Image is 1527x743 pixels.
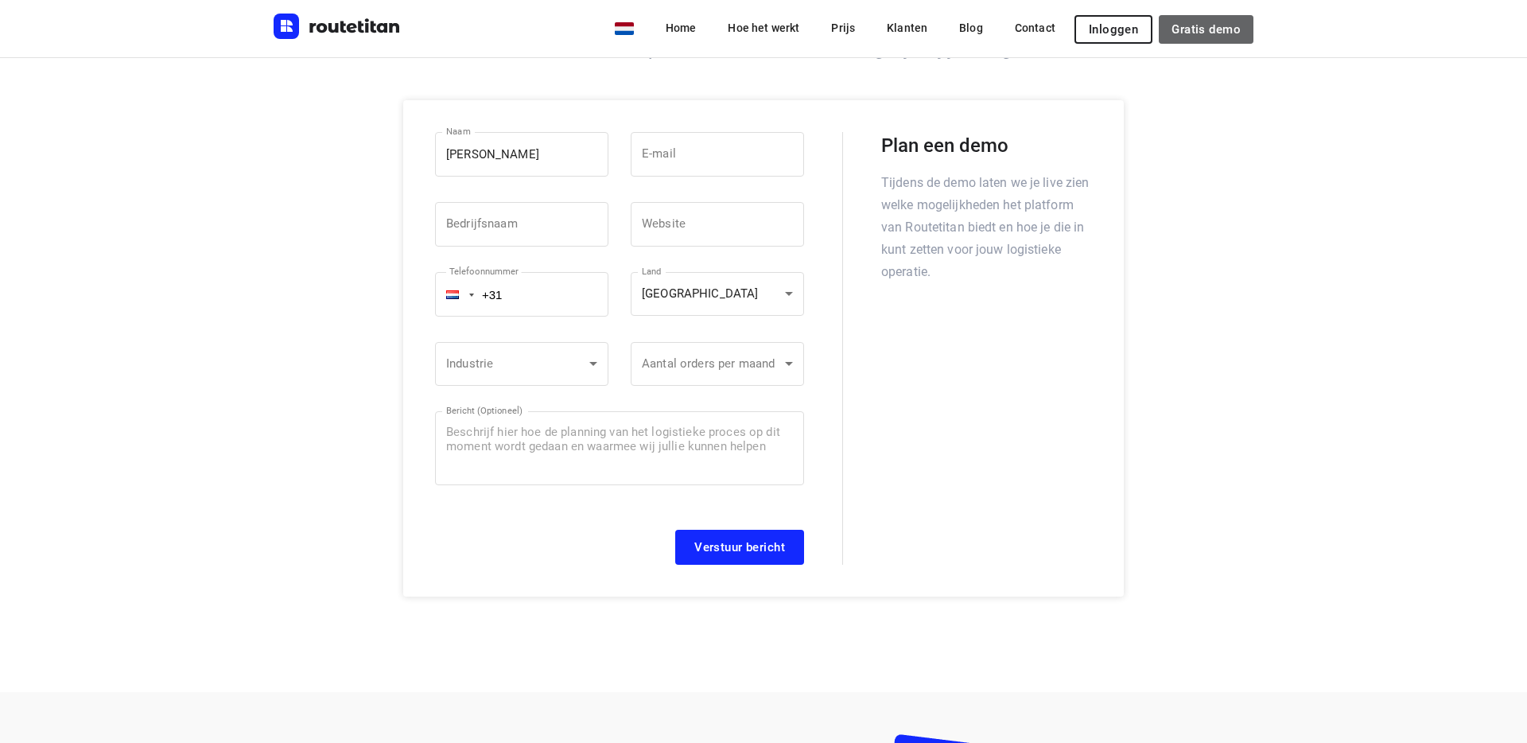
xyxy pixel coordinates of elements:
a: Hoe het werkt [715,14,812,42]
div: ​ [435,342,608,386]
img: Routetitan logo [274,14,401,39]
a: Klanten [874,14,940,42]
div: ​ [631,342,804,386]
span: Verstuur bericht [694,541,785,554]
a: Home [653,14,709,42]
a: Contact [1002,14,1068,42]
a: Blog [946,14,996,42]
p: Tijdens de demo laten we je live zien welke mogelijkheden het platform van Routetitan biedt en ho... [881,172,1092,283]
button: Verstuur bericht [675,530,804,565]
div: Netherlands: + 31 [435,272,476,317]
h5: Plan een demo [881,132,1092,159]
input: 1 (702) 123-4567 [435,272,608,317]
span: Gratis demo [1171,23,1241,36]
a: Routetitan [274,14,401,43]
a: Prijs [818,14,868,42]
div: [GEOGRAPHIC_DATA] [631,272,804,316]
button: Inloggen [1074,15,1152,44]
span: Inloggen [1089,23,1138,36]
a: Gratis demo [1159,15,1253,44]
